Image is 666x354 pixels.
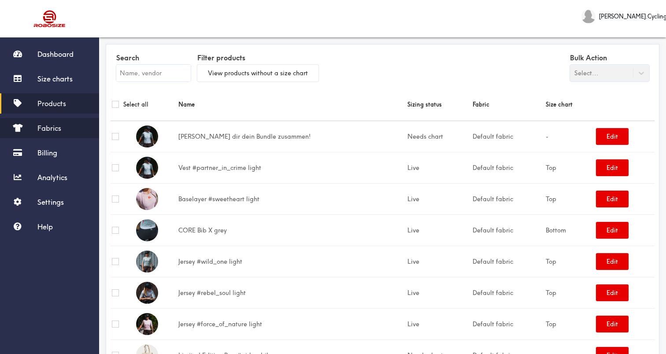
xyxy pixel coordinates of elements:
[37,50,74,59] span: Dashboard
[546,195,556,203] a: Top
[116,51,191,65] label: Search
[406,246,471,277] td: Live
[471,121,544,152] td: Default fabric
[37,222,53,231] span: Help
[197,65,318,81] button: View products without a size chart
[37,148,57,157] span: Billing
[177,121,406,152] td: [PERSON_NAME] dir dein Bundle zusammen!
[406,277,471,308] td: Live
[546,289,556,297] a: Top
[471,183,544,214] td: Default fabric
[177,214,406,246] td: CORE Bib X grey
[177,277,406,308] td: Jersey #rebel_soul light
[177,183,406,214] td: Baselayer #sweetheart light
[406,183,471,214] td: Live
[546,320,556,328] a: Top
[37,74,73,83] span: Size charts
[177,152,406,183] td: Vest #partner_in_crime light
[546,164,556,172] a: Top
[123,100,148,109] label: Select all
[546,258,556,265] a: Top
[471,277,544,308] td: Default fabric
[406,121,471,152] td: Needs chart
[17,7,83,31] img: Robosize
[37,124,61,133] span: Fabrics
[596,316,629,332] button: Edit
[37,198,64,206] span: Settings
[596,222,629,239] button: Edit
[406,152,471,183] td: Live
[177,308,406,339] td: Jersey #force_of_nature light
[177,246,406,277] td: Jersey #wild_one light
[471,246,544,277] td: Default fabric
[596,253,629,270] button: Edit
[37,173,67,182] span: Analytics
[177,88,406,121] th: Name
[406,308,471,339] td: Live
[471,214,544,246] td: Default fabric
[544,121,595,152] td: -
[544,88,595,121] th: Size chart
[406,214,471,246] td: Live
[596,191,629,207] button: Edit
[116,65,191,81] input: Name, vendor
[581,9,596,23] img: KAMA.Cycling
[471,308,544,339] td: Default fabric
[197,51,318,65] label: Filter products
[570,51,649,65] label: Bulk Action
[406,88,471,121] th: Sizing status
[471,88,544,121] th: Fabric
[546,226,566,234] a: Bottom
[596,159,629,176] button: Edit
[596,128,629,145] button: Edit
[37,99,66,108] span: Products
[471,152,544,183] td: Default fabric
[596,284,629,301] button: Edit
